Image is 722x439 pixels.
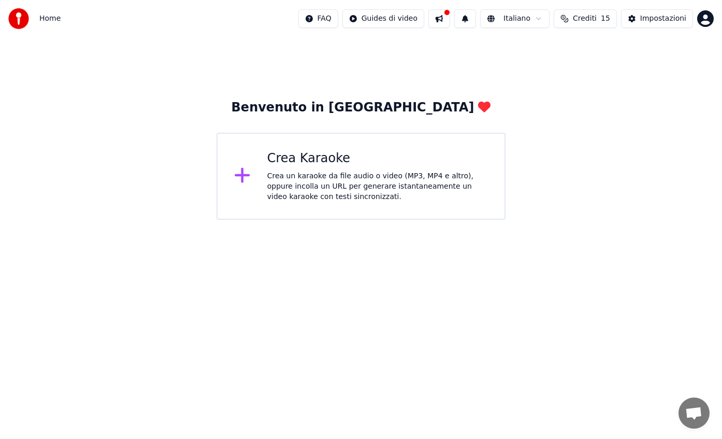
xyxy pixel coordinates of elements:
[39,13,61,24] span: Home
[267,150,488,167] div: Crea Karaoke
[8,8,29,29] img: youka
[232,100,491,116] div: Benvenuto in [GEOGRAPHIC_DATA]
[554,9,617,28] button: Crediti15
[267,171,488,202] div: Crea un karaoke da file audio o video (MP3, MP4 e altro), oppure incolla un URL per generare ista...
[573,13,597,24] span: Crediti
[298,9,338,28] button: FAQ
[640,13,686,24] div: Impostazioni
[678,398,710,429] a: Aprire la chat
[621,9,693,28] button: Impostazioni
[342,9,424,28] button: Guides di video
[601,13,610,24] span: 15
[39,13,61,24] nav: breadcrumb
